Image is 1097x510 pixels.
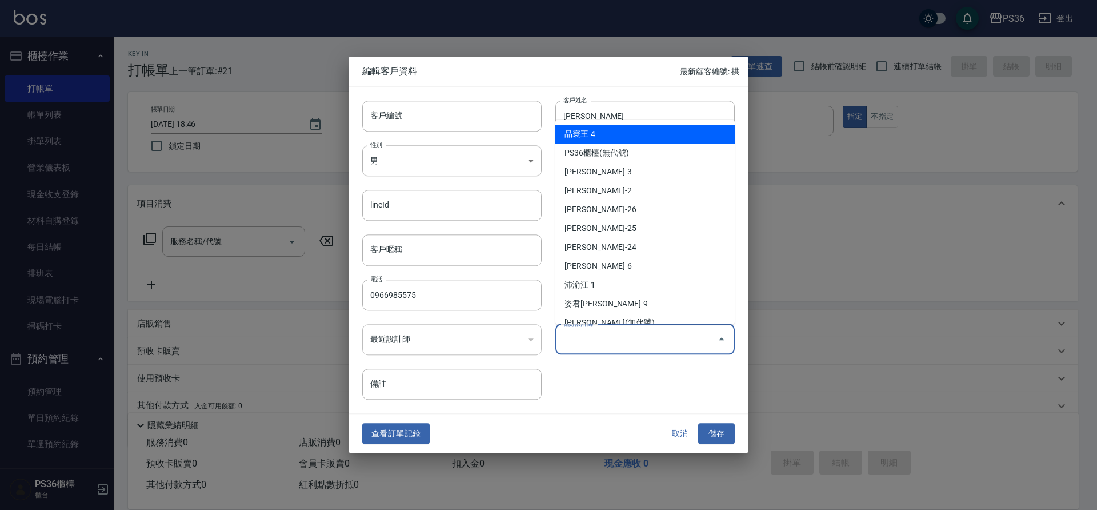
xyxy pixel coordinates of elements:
button: 取消 [662,423,698,444]
label: 性別 [370,140,382,149]
button: 查看訂單記錄 [362,423,430,444]
button: Close [712,330,731,349]
label: 電話 [370,274,382,283]
label: 客戶姓名 [563,95,587,104]
li: 沛渝江-1 [555,276,735,294]
li: PS36櫃檯(無代號) [555,144,735,162]
li: [PERSON_NAME]-6 [555,257,735,276]
li: [PERSON_NAME](無代號) [555,313,735,332]
li: [PERSON_NAME]-2 [555,181,735,200]
li: 姿君[PERSON_NAME]-9 [555,294,735,313]
li: [PERSON_NAME]-3 [555,162,735,181]
li: 品寰王-4 [555,125,735,144]
span: 編輯客戶資料 [362,66,680,77]
li: [PERSON_NAME]-26 [555,200,735,219]
li: [PERSON_NAME]-25 [555,219,735,238]
button: 儲存 [698,423,735,444]
li: [PERSON_NAME]-24 [555,238,735,257]
div: 男 [362,145,542,176]
p: 最新顧客編號: 拱 [680,66,739,78]
label: 偏好設計師 [563,319,593,328]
